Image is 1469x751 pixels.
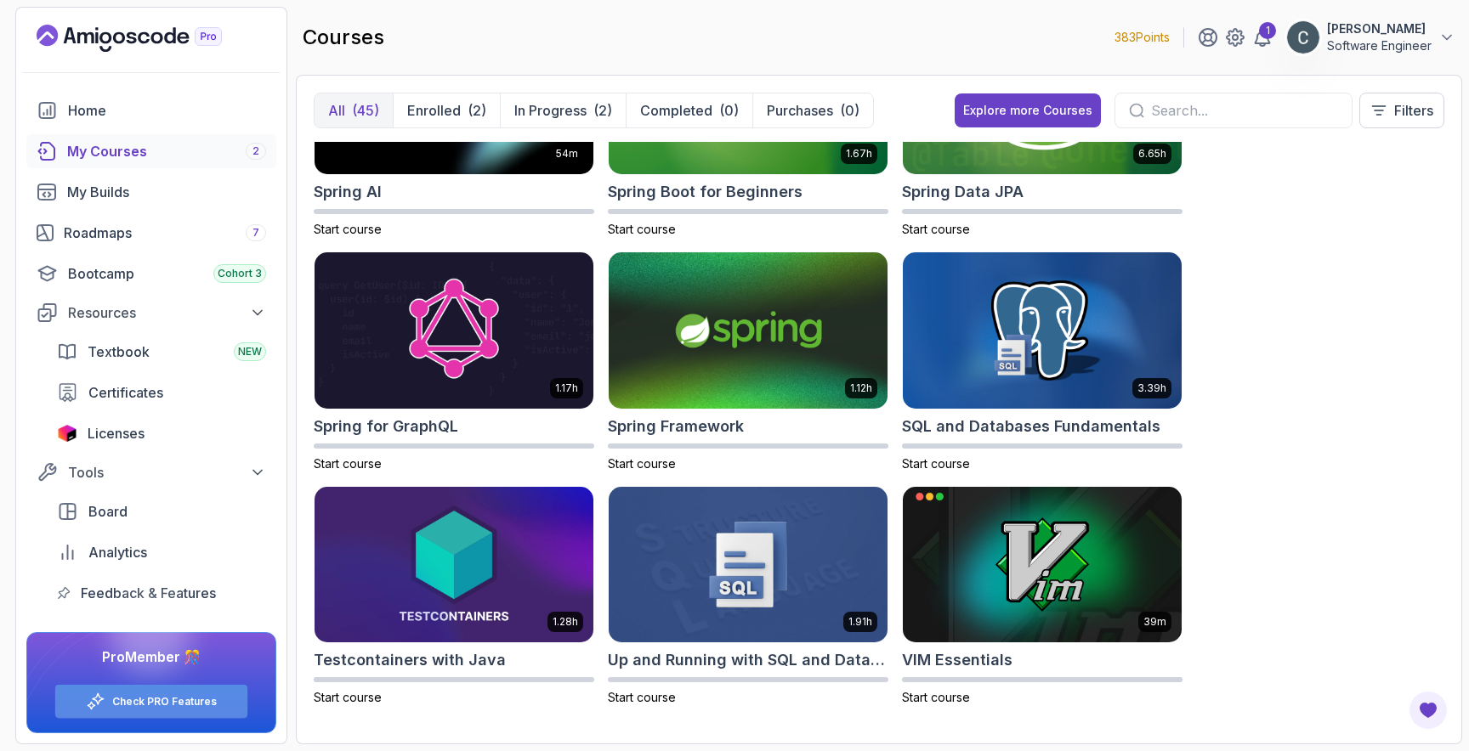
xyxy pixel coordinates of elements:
[26,457,276,488] button: Tools
[314,690,382,704] span: Start course
[252,226,259,240] span: 7
[500,93,626,127] button: In Progress(2)
[112,695,217,709] a: Check PRO Features
[314,456,382,471] span: Start course
[47,416,276,450] a: licenses
[608,415,744,438] h2: Spring Framework
[1286,20,1455,54] button: user profile image[PERSON_NAME]Software Engineer
[47,494,276,528] a: board
[902,180,1024,204] h2: Spring Data JPA
[609,487,888,643] img: Up and Running with SQL and Databases card
[553,615,578,629] p: 1.28h
[640,100,712,121] p: Completed
[328,100,345,121] p: All
[315,93,393,127] button: All(45)
[57,425,77,442] img: jetbrains icon
[1287,21,1319,54] img: user profile image
[848,615,872,629] p: 1.91h
[608,456,676,471] span: Start course
[955,93,1101,127] button: Explore more Courses
[252,144,259,158] span: 2
[68,100,266,121] div: Home
[314,222,382,236] span: Start course
[238,345,262,359] span: NEW
[68,302,266,323] div: Resources
[902,690,970,704] span: Start course
[26,216,276,250] a: roadmaps
[88,382,163,403] span: Certificates
[81,583,216,603] span: Feedback & Features
[850,381,872,395] p: 1.12h
[903,487,1182,643] img: VIM Essentials card
[608,222,676,236] span: Start course
[218,267,262,280] span: Cohort 3
[88,342,150,362] span: Textbook
[314,648,506,672] h2: Testcontainers with Java
[26,175,276,209] a: builds
[608,690,676,704] span: Start course
[1259,22,1276,39] div: 1
[47,335,276,369] a: textbook
[47,375,276,409] a: certificates
[37,25,261,52] a: Landing page
[64,223,266,243] div: Roadmaps
[26,297,276,328] button: Resources
[963,102,1092,119] div: Explore more Courses
[393,93,500,127] button: Enrolled(2)
[1115,29,1170,46] p: 383 Points
[719,100,739,121] div: (0)
[1394,100,1433,121] p: Filters
[902,222,970,236] span: Start course
[1143,615,1166,629] p: 39m
[1138,147,1166,161] p: 6.65h
[1408,690,1449,731] button: Open Feedback Button
[593,100,612,121] div: (2)
[68,462,266,483] div: Tools
[88,542,147,562] span: Analytics
[26,93,276,127] a: home
[1252,27,1273,48] a: 1
[1327,20,1432,37] p: [PERSON_NAME]
[902,415,1160,438] h2: SQL and Databases Fundamentals
[555,381,578,395] p: 1.17h
[1359,93,1444,128] button: Filters
[315,487,593,643] img: Testcontainers with Java card
[67,141,266,161] div: My Courses
[352,100,379,121] div: (45)
[26,257,276,291] a: bootcamp
[902,456,970,471] span: Start course
[767,100,833,121] p: Purchases
[47,576,276,610] a: feedback
[88,501,128,522] span: Board
[514,100,587,121] p: In Progress
[1327,37,1432,54] p: Software Engineer
[609,252,888,409] img: Spring Framework card
[68,263,266,284] div: Bootcamp
[608,180,803,204] h2: Spring Boot for Beginners
[54,684,248,719] button: Check PRO Features
[903,252,1182,409] img: SQL and Databases Fundamentals card
[315,252,593,409] img: Spring for GraphQL card
[556,147,578,161] p: 54m
[314,180,382,204] h2: Spring AI
[26,134,276,168] a: courses
[47,535,276,569] a: analytics
[67,182,266,202] div: My Builds
[608,648,888,672] h2: Up and Running with SQL and Databases
[752,93,873,127] button: Purchases(0)
[840,100,859,121] div: (0)
[468,100,486,121] div: (2)
[626,93,752,127] button: Completed(0)
[314,415,458,438] h2: Spring for GraphQL
[1151,100,1338,121] input: Search...
[88,423,145,443] span: Licenses
[1137,381,1166,395] p: 3.39h
[407,100,461,121] p: Enrolled
[902,648,1012,672] h2: VIM Essentials
[846,147,872,161] p: 1.67h
[303,24,384,51] h2: courses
